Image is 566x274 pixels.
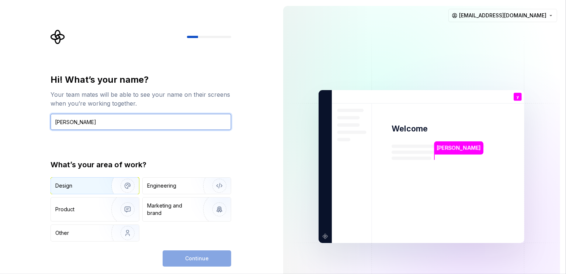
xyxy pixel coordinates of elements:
[51,30,65,44] svg: Supernova Logo
[147,202,197,217] div: Marketing and brand
[517,95,519,99] p: y
[51,74,231,86] div: Hi! What’s your name?
[459,12,546,19] span: [EMAIL_ADDRESS][DOMAIN_NAME]
[55,206,74,213] div: Product
[51,90,231,108] div: Your team mates will be able to see your name on their screens when you’re working together.
[392,123,428,134] p: Welcome
[448,9,557,22] button: [EMAIL_ADDRESS][DOMAIN_NAME]
[55,229,69,237] div: Other
[51,160,231,170] div: What’s your area of work?
[437,144,481,152] p: [PERSON_NAME]
[147,182,176,189] div: Engineering
[51,114,231,130] input: Han Solo
[55,182,72,189] div: Design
